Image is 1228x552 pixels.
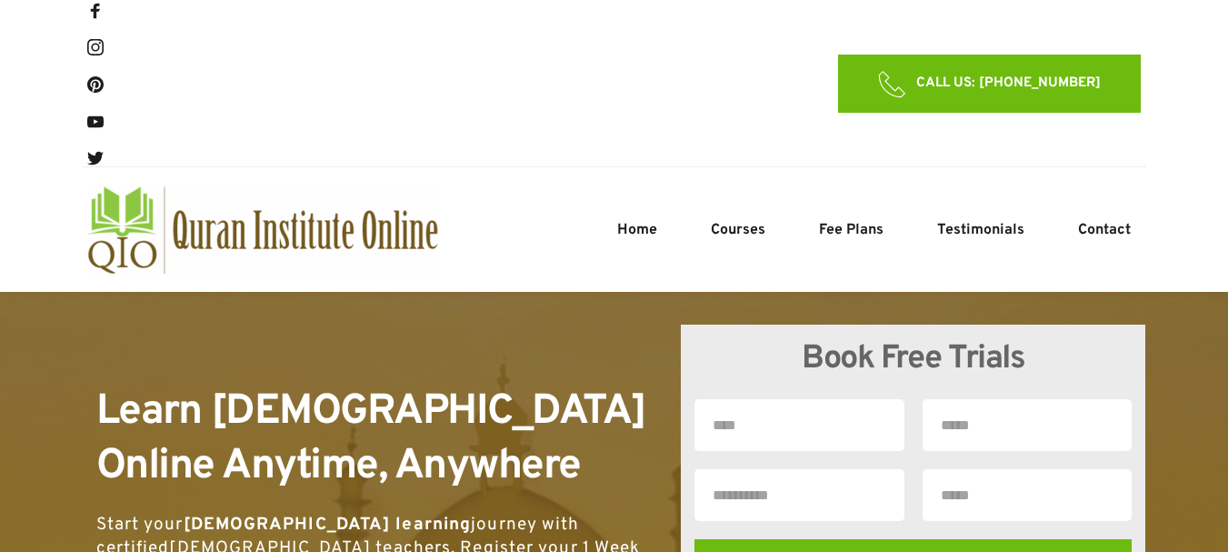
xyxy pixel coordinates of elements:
[617,219,657,241] span: Home
[1078,219,1131,241] span: Contact
[184,514,472,536] strong: [DEMOGRAPHIC_DATA] learning
[711,219,765,241] span: Courses
[96,386,656,494] span: Learn [DEMOGRAPHIC_DATA] Online Anytime, Anywhere
[613,219,662,241] a: Home
[814,219,888,241] a: Fee Plans
[933,219,1029,241] a: Testimonials
[838,55,1141,113] a: CALL US: [PHONE_NUMBER]
[916,73,1101,95] span: CALL US: [PHONE_NUMBER]
[819,219,884,241] span: Fee Plans
[87,186,438,274] a: quran-institute-online-australia
[802,338,1024,380] span: Book Free Trials
[96,514,184,536] span: Start your
[706,219,770,241] a: Courses
[1073,219,1135,241] a: Contact
[937,219,1024,241] span: Testimonials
